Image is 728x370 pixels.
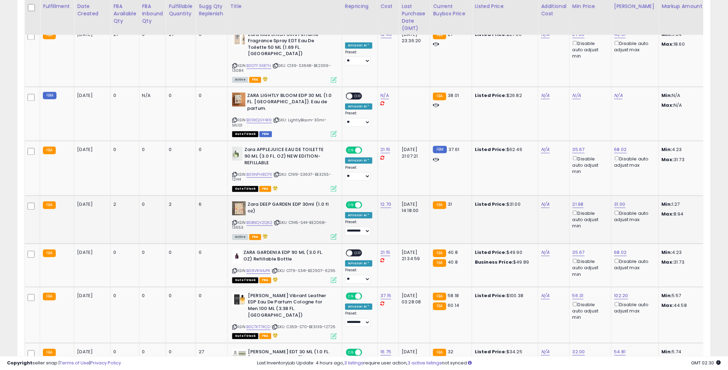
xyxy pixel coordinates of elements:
div: Last InventoryLab Update: 4 hours ago, require user action, not synced. [257,360,721,367]
div: Repricing [345,2,375,10]
span: FBA [249,234,261,240]
div: Preset: [345,311,372,327]
img: 51YXNVB7fLL._SL40_.jpg [232,201,246,215]
div: $34.25 [475,349,533,355]
span: FBM [259,131,272,137]
p: 44.58 [662,302,720,309]
img: 31jRDTX8usL._SL40_.jpg [232,293,246,307]
strong: Min: [662,201,672,207]
span: | SKU: LightlyBloom-30ml-MU01 [232,117,327,128]
div: [DATE] [77,293,105,299]
span: | SKU: C359-S70-BE5139-12726 [272,324,336,330]
a: 21.98 [572,201,584,208]
div: 0 [169,146,190,153]
a: N/A [541,292,549,299]
i: hazardous material [261,234,268,239]
a: 68.02 [614,249,627,256]
div: ASIN: [232,146,337,191]
b: ZARA GARDENIA EDP 90 ML (3.0 FL. OZ) Refillable Bottle [243,249,328,264]
a: B0D7F3X87H [247,63,271,69]
span: All listings that are currently out of stock and unavailable for purchase on Amazon [232,186,258,192]
a: N/A [541,348,549,355]
img: 5127BRYTGWL._SL40_.jpg [232,92,245,106]
small: FBA [43,293,56,300]
p: 5.74 [662,349,720,355]
span: All listings currently available for purchase on Amazon [232,77,248,83]
b: Zara Kids Stitch Girls Perfume Fragrance Spray EDT Eau De Toilette 50 ML (1.69 FL. [GEOGRAPHIC_DA... [248,31,333,59]
a: N/A [541,92,549,99]
a: 21.15 [381,146,390,153]
a: 37.15 [381,292,392,299]
div: 2 [169,201,190,207]
small: FBM [43,92,56,99]
a: B09NPH8D7K [247,172,272,178]
div: $100.38 [475,293,533,299]
b: Listed Price: [475,146,507,153]
strong: Min: [662,146,672,153]
a: B09KQGY4K9 [247,117,272,123]
span: FBA [259,333,271,339]
b: ZARA LIGHTLY BLOOM EDP 30 ML (1.0 FL. [GEOGRAPHIC_DATA]). Eau de parfum. [247,92,332,114]
span: 27 [448,31,453,38]
div: Last Purchase Date (GMT) [402,2,427,32]
small: FBA [433,201,446,209]
div: $26.82 [475,92,533,99]
span: All listings that are currently out of stock and unavailable for purchase on Amazon [232,333,258,339]
div: Preset: [345,50,372,66]
span: 31 [448,201,452,207]
small: FBA [433,349,446,356]
span: 37.61 [449,146,460,153]
a: 16.75 [381,348,392,355]
div: [DATE] 03:28:08 [402,293,425,305]
a: 35.67 [572,249,585,256]
p: N/A [662,92,720,99]
span: ON [347,202,355,208]
i: hazardous material [261,76,268,81]
a: N/A [614,92,623,99]
div: [DATE] [77,349,105,355]
b: Zara APPLEJUICE EAU DE TOILETTE 90 ML (3.0 FL. OZ) NEW EDITION- REFILLABLE [244,146,329,168]
div: Amazon AI * [345,260,372,266]
div: Disable auto adjust max [614,209,653,223]
a: 54.81 [614,348,626,355]
div: Disable auto adjust min [572,39,606,59]
a: 3 listings [344,360,364,366]
span: FBA [259,186,271,192]
span: All listings that are currently out of stock and unavailable for purchase on Amazon [232,277,258,283]
a: 68.02 [614,146,627,153]
strong: Max: [662,102,674,108]
div: [DATE] 23:36:20 [402,31,425,44]
small: FBA [433,31,446,39]
div: 0 [169,92,190,99]
div: 0 [169,249,190,256]
span: 2025-09-10 02:30 GMT [691,360,721,366]
b: Zara DEEP GARDEN EDP 30ml (1.0 fl oz) [248,201,332,216]
div: [PERSON_NAME] [614,2,656,10]
span: ON [347,349,355,355]
div: seller snap | | [7,360,121,367]
span: 58.18 [448,292,459,299]
strong: Min: [662,348,672,355]
a: N/A [381,92,389,99]
div: 0 [199,146,222,153]
div: $31.00 [475,201,533,207]
i: hazardous material [271,333,279,338]
div: [DATE] 21:07:21 [402,146,425,159]
a: 21.15 [381,249,390,256]
b: Listed Price: [475,31,507,38]
div: 0 [113,146,134,153]
strong: Copyright [7,360,32,366]
a: 56.31 [572,292,584,299]
div: N/A [142,92,161,99]
a: N/A [572,92,581,99]
a: 12.70 [381,201,392,208]
div: 0 [142,201,161,207]
div: [DATE] 21:34:59 [402,249,425,262]
div: 6 [199,201,222,207]
span: FBA [249,77,261,83]
div: ASIN: [232,31,337,82]
div: $62.46 [475,146,533,153]
div: Preset: [345,165,372,181]
strong: Max: [662,302,674,309]
small: FBA [433,249,446,257]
